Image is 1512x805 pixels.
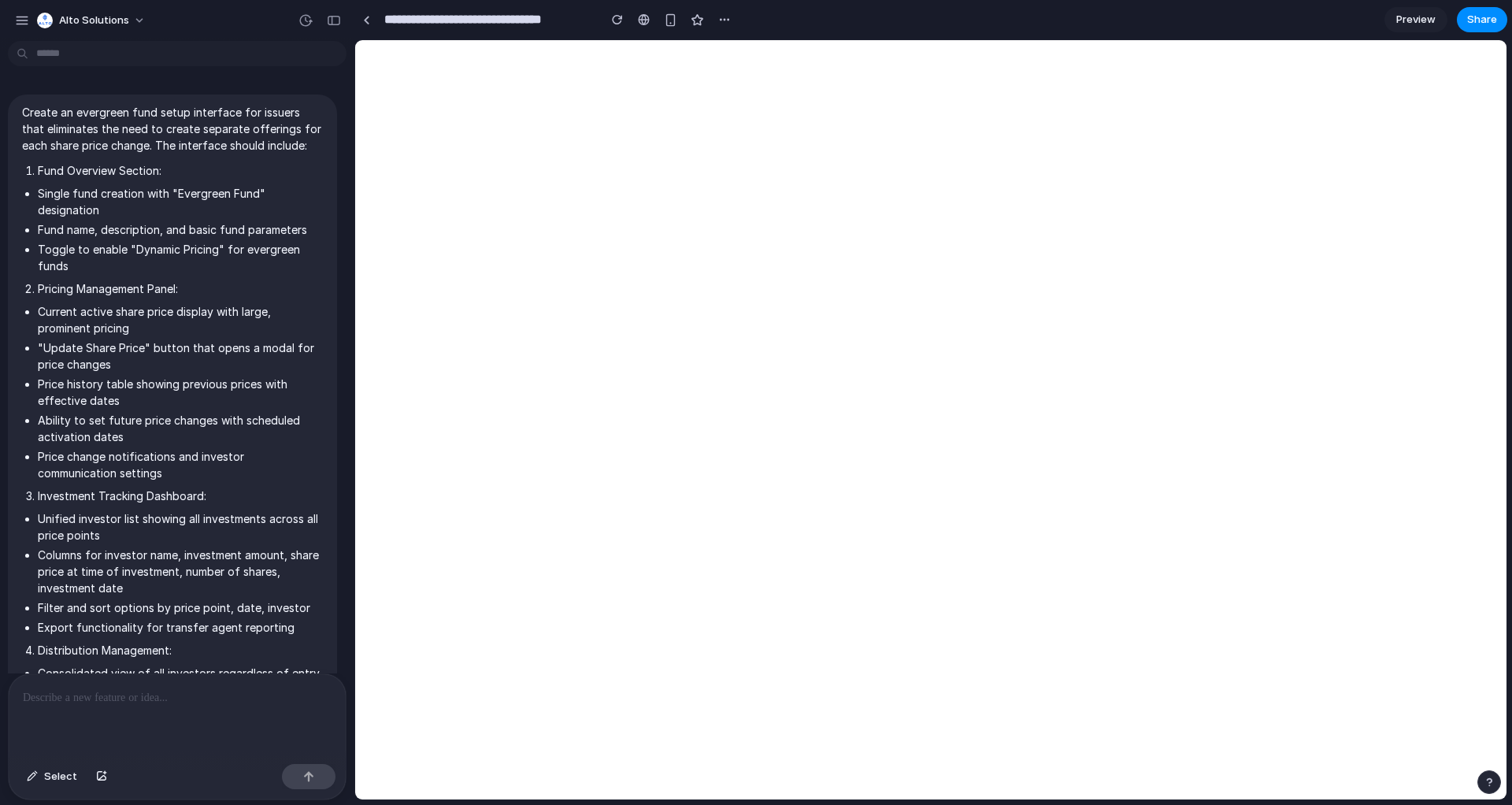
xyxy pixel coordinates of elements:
span: Share [1467,12,1497,28]
span: Alto Solutions [59,13,129,28]
li: Single fund creation with "Evergreen Fund" designation [38,185,323,218]
button: Share [1457,7,1507,32]
li: Fund name, description, and basic fund parameters [38,221,323,238]
button: Alto Solutions [31,8,154,33]
li: Price change notifications and investor communication settings [38,448,323,481]
span: Preview [1396,12,1436,28]
a: Preview [1384,7,1447,32]
p: Create an evergreen fund setup interface for issuers that eliminates the need to create separate ... [22,104,323,154]
li: Toggle to enable "Dynamic Pricing" for evergreen funds [38,241,323,274]
button: Select [19,764,85,789]
li: Pricing Management Panel: [38,280,323,297]
li: "Update Share Price" button that opens a modal for price changes [38,339,323,373]
li: Unified investor list showing all investments across all price points [38,510,323,543]
li: Columns for investor name, investment amount, share price at time of investment, number of shares... [38,547,323,596]
li: Current active share price display with large, prominent pricing [38,303,323,336]
li: Price history table showing previous prices with effective dates [38,376,323,409]
li: Export functionality for transfer agent reporting [38,619,323,636]
li: Fund Overview Section: [38,162,323,179]
li: Ability to set future price changes with scheduled activation dates [38,412,323,445]
span: Select [44,769,77,785]
li: Investment Tracking Dashboard: [38,488,323,504]
li: Distribution Management: [38,642,323,658]
li: Filter and sort options by price point, date, investor [38,599,323,616]
li: Consolidated view of all investors regardless of entry price point [38,665,323,698]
